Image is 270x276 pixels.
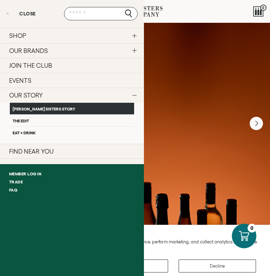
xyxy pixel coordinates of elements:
[250,117,263,130] button: Next
[9,171,41,176] span: Member Log In
[9,32,26,39] span: SHOP
[179,260,256,272] button: Decline
[10,103,134,114] a: [PERSON_NAME] Sisters Story
[262,5,265,10] span: 0
[210,263,225,269] span: Decline
[250,224,254,232] span: 0
[9,77,32,84] span: EVENTS
[9,92,43,99] span: OUR STORY
[6,9,36,18] button: Close cart
[13,119,29,123] span: The Edit
[9,180,23,184] span: Trade
[9,148,54,155] span: FIND NEAR YOU
[9,188,18,192] span: FAQ
[9,62,52,69] span: JOIN THE CLUB
[9,47,48,54] span: OUR BRANDS
[10,126,134,138] a: Eat + Drink
[19,11,36,16] span: Close
[10,114,134,126] a: The Edit
[13,107,75,111] span: [PERSON_NAME] Sisters Story
[13,130,36,135] span: Eat + Drink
